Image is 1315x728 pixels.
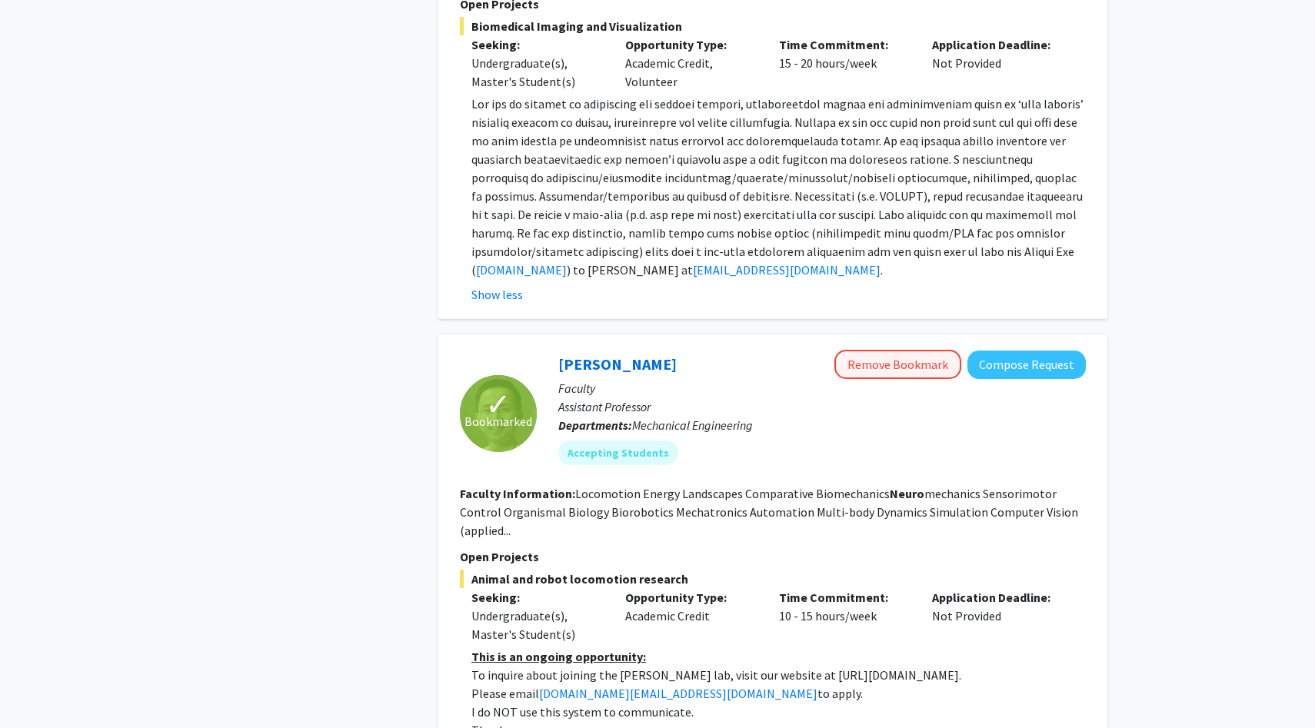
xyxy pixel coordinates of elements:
[632,417,753,433] span: Mechanical Engineering
[881,262,883,278] span: .
[767,35,921,91] div: 15 - 20 hours/week
[471,666,1086,684] p: To inquire about joining the [PERSON_NAME] lab, visit our website at [URL][DOMAIN_NAME].
[460,486,575,501] b: Faculty Information:
[567,262,693,278] span: ) to [PERSON_NAME] at
[539,686,817,701] a: [DOMAIN_NAME][EMAIL_ADDRESS][DOMAIN_NAME]
[476,262,567,278] a: [DOMAIN_NAME]
[932,588,1063,607] p: Application Deadline:
[460,547,1086,566] p: Open Projects
[693,262,881,278] a: [EMAIL_ADDRESS][DOMAIN_NAME]
[485,397,511,412] span: ✓
[460,486,1078,538] fg-read-more: Locomotion Energy Landscapes Comparative Biomechanics mechanics Sensorimotor Control Organismal B...
[625,588,756,607] p: Opportunity Type:
[471,684,1086,703] p: Please email to apply.
[932,35,1063,54] p: Application Deadline:
[471,54,602,91] div: Undergraduate(s), Master's Student(s)
[625,35,756,54] p: Opportunity Type:
[471,285,523,304] button: Show less
[558,397,1086,416] p: Assistant Professor
[967,351,1086,379] button: Compose Request to Chen Li
[464,412,532,430] span: Bookmarked
[558,354,677,374] a: [PERSON_NAME]
[834,350,961,379] button: Remove Bookmark
[558,379,1086,397] p: Faculty
[471,588,602,607] p: Seeking:
[558,417,632,433] b: Departments:
[471,703,1086,721] p: I do NOT use this system to communicate.
[779,35,910,54] p: Time Commitment:
[471,607,602,643] div: Undergraduate(s), Master's Student(s)
[767,588,921,643] div: 10 - 15 hours/week
[920,588,1074,643] div: Not Provided
[471,96,1084,278] span: Lor ips do sitamet co adipiscing eli seddoei tempori, utlaboreetdol magnaa eni adminimveniam quis...
[471,35,602,54] p: Seeking:
[614,588,767,643] div: Academic Credit
[558,440,678,465] mat-chip: Accepting Students
[779,588,910,607] p: Time Commitment:
[12,659,65,716] iframe: Chat
[614,35,767,91] div: Academic Credit, Volunteer
[890,486,924,501] b: Neuro
[460,17,1086,35] span: Biomedical Imaging and Visualization
[471,649,646,664] u: This is an ongoing opportunity:
[460,570,1086,588] span: Animal and robot locomotion research
[920,35,1074,91] div: Not Provided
